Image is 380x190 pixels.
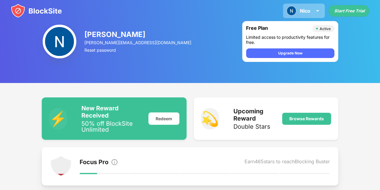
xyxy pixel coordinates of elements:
img: blocksite-icon.svg [11,4,62,18]
img: points-level-1.svg [50,155,72,177]
div: Free Plan [246,25,309,32]
div: [PERSON_NAME] [84,30,192,39]
div: 50% off BlockSite Unlimited [81,121,141,133]
div: Limited access to productivity features for free. [246,35,334,45]
div: animation [328,5,369,17]
img: ACg8ocIZHkAn1ZhaUKNyTpDpdObbvyTp7usx1fu-D2VU8-nC09_pPw=s96-c [287,6,296,16]
div: Browse Rewards [289,116,324,121]
div: Redeem [148,112,179,125]
div: Upgrade Now [278,50,302,56]
img: ACg8ocIZHkAn1ZhaUKNyTpDpdObbvyTp7usx1fu-D2VU8-nC09_pPw=s96-c [43,25,76,58]
img: info.svg [111,158,118,166]
div: New Reward Received [81,105,141,119]
div: ⚡️ [49,108,67,130]
div: [PERSON_NAME][EMAIL_ADDRESS][DOMAIN_NAME] [84,40,192,45]
div: Double Stars [233,124,275,130]
div: 💫 [201,108,219,130]
div: Earn 465 stars to reach Blocking Buster [245,158,330,167]
div: Reset password [84,47,192,53]
div: Nico [300,8,310,14]
div: Active [320,26,331,31]
div: Upcoming Reward [233,108,275,122]
div: Focus Pro [80,158,108,167]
